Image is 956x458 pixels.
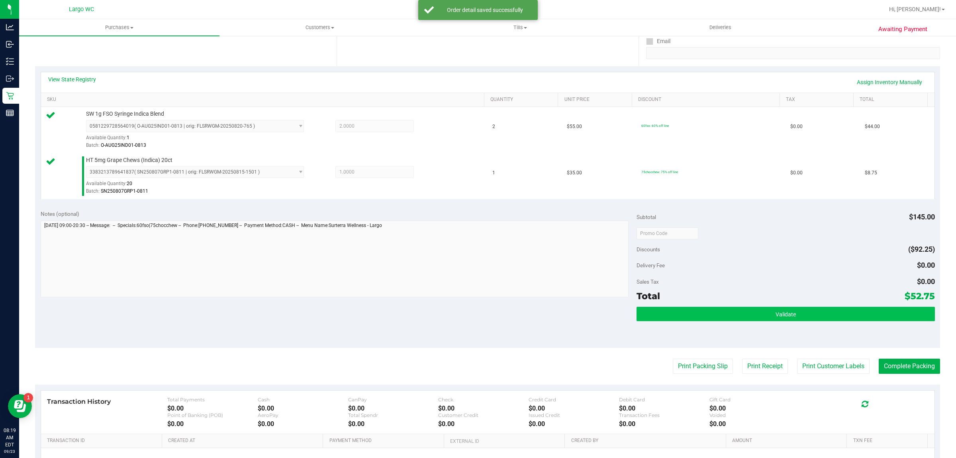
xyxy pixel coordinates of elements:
div: $0.00 [529,405,619,412]
a: Unit Price [564,97,629,103]
inline-svg: Inbound [6,40,14,48]
button: Print Packing Slip [673,359,733,374]
a: Discount [638,97,776,103]
input: Promo Code [637,227,698,239]
div: Total Spendr [348,412,439,418]
span: 75chocchew: 75% off line [641,170,678,174]
div: Cash [258,397,348,403]
iframe: Resource center unread badge [24,393,33,403]
span: Awaiting Payment [878,25,927,34]
span: Sales Tax [637,278,659,285]
div: Credit Card [529,397,619,403]
span: Batch: [86,188,100,194]
div: $0.00 [529,420,619,428]
button: Print Customer Labels [797,359,870,374]
a: Tax [786,97,850,103]
a: Created At [168,438,320,444]
p: 08:19 AM EDT [4,427,16,448]
iframe: Resource center [8,394,32,418]
div: Order detail saved successfully [438,6,532,14]
div: $0.00 [167,420,258,428]
a: Deliveries [620,19,821,36]
div: $0.00 [438,405,529,412]
button: Complete Packing [879,359,940,374]
div: $0.00 [709,420,800,428]
a: Tills [420,19,620,36]
span: Validate [776,311,796,318]
span: Discounts [637,242,660,257]
span: O-AUG25IND01-0813 [101,142,146,148]
span: Delivery Fee [637,262,665,268]
a: View State Registry [48,75,96,83]
a: Total [860,97,924,103]
div: $0.00 [438,420,529,428]
span: Total [637,290,660,302]
a: Amount [732,438,844,444]
div: Transaction Fees [619,412,709,418]
inline-svg: Outbound [6,75,14,83]
span: $0.00 [917,261,935,269]
button: Validate [637,307,934,321]
a: Transaction ID [47,438,159,444]
div: $0.00 [348,420,439,428]
span: Subtotal [637,214,656,220]
a: Txn Fee [853,438,925,444]
inline-svg: Inventory [6,57,14,65]
span: Tills [420,24,620,31]
div: $0.00 [619,405,709,412]
inline-svg: Reports [6,109,14,117]
div: Debit Card [619,397,709,403]
div: Total Payments [167,397,258,403]
span: $52.75 [905,290,935,302]
span: 60fso: 60% off line [641,124,669,128]
span: $0.00 [790,123,803,130]
span: $8.75 [865,169,877,177]
span: $0.00 [917,277,935,286]
span: Purchases [19,24,219,31]
span: 1 [492,169,495,177]
div: $0.00 [258,405,348,412]
span: Notes (optional) [41,211,79,217]
div: $0.00 [348,405,439,412]
span: 2 [492,123,495,130]
div: Issued Credit [529,412,619,418]
div: Voided [709,412,800,418]
a: Quantity [490,97,555,103]
span: $55.00 [567,123,582,130]
span: $145.00 [909,213,935,221]
span: Deliveries [699,24,742,31]
button: Print Receipt [742,359,788,374]
div: $0.00 [167,405,258,412]
a: Purchases [19,19,219,36]
span: $35.00 [567,169,582,177]
span: $44.00 [865,123,880,130]
span: 20 [127,181,132,186]
span: SW 1g FSO Syringe Indica Blend [86,110,164,118]
span: $0.00 [790,169,803,177]
inline-svg: Retail [6,92,14,100]
span: Batch: [86,142,100,148]
th: External ID [444,434,564,448]
span: SN250807GRP1-0811 [101,188,148,194]
div: $0.00 [709,405,800,412]
div: Point of Banking (POB) [167,412,258,418]
a: Payment Method [329,438,441,444]
div: Check [438,397,529,403]
a: Customers [219,19,420,36]
span: Hi, [PERSON_NAME]! [889,6,941,12]
a: SKU [47,97,481,103]
div: AeroPay [258,412,348,418]
div: Gift Card [709,397,800,403]
div: $0.00 [619,420,709,428]
div: Available Quantity: [86,178,315,193]
div: CanPay [348,397,439,403]
label: Email [646,36,670,47]
inline-svg: Analytics [6,23,14,31]
span: Largo WC [69,6,94,13]
div: Customer Credit [438,412,529,418]
span: HT 5mg Grape Chews (Indica) 20ct [86,156,172,164]
a: Assign Inventory Manually [852,75,927,89]
div: $0.00 [258,420,348,428]
p: 09/23 [4,448,16,454]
